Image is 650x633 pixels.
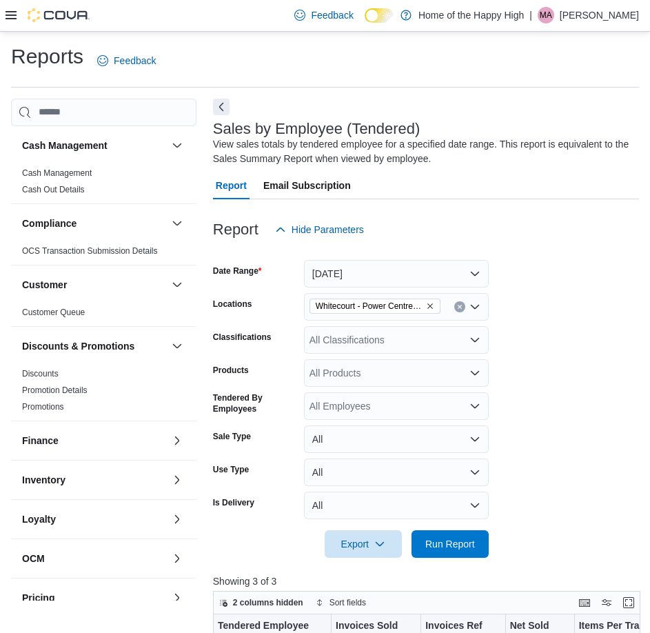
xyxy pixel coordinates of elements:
label: Sale Type [213,431,251,442]
button: Cash Management [169,137,185,154]
h3: Sales by Employee (Tendered) [213,121,420,137]
button: Loyalty [22,512,166,526]
button: Inventory [169,472,185,488]
button: Open list of options [469,401,480,412]
button: Hide Parameters [270,216,369,243]
h3: Report [213,221,258,238]
div: Invoices Ref [425,619,489,632]
div: Invoices Sold [336,619,405,632]
button: Discounts & Promotions [169,338,185,354]
h3: OCM [22,552,45,565]
h3: Compliance [22,217,77,230]
button: [DATE] [304,260,489,288]
button: Compliance [22,217,166,230]
a: Feedback [289,1,358,29]
button: Finance [22,434,166,448]
button: Inventory [22,473,166,487]
h3: Finance [22,434,59,448]
button: Open list of options [469,334,480,345]
button: Open list of options [469,368,480,379]
p: Showing 3 of 3 [213,574,645,588]
h3: Loyalty [22,512,56,526]
span: Cash Out Details [22,184,85,195]
label: Products [213,365,249,376]
button: Loyalty [169,511,185,527]
a: Cash Management [22,168,92,178]
button: All [304,492,489,519]
span: Hide Parameters [292,223,364,237]
a: Feedback [92,47,161,74]
p: [PERSON_NAME] [560,7,639,23]
span: Promotion Details [22,385,88,396]
p: | [529,7,532,23]
span: Promotions [22,401,64,412]
a: Discounts [22,369,59,379]
button: All [304,425,489,453]
button: Enter fullscreen [620,594,637,611]
div: Discounts & Promotions [11,365,196,421]
span: OCS Transaction Submission Details [22,245,158,257]
button: Display options [598,594,615,611]
h3: Pricing [22,591,54,605]
span: Feedback [114,54,156,68]
span: Customer Queue [22,307,85,318]
h3: Cash Management [22,139,108,152]
span: Whitecourt - Power Centre - Fire & Flower [316,299,423,313]
button: OCM [169,550,185,567]
div: Compliance [11,243,196,265]
label: Tendered By Employees [213,392,298,414]
button: Compliance [169,215,185,232]
div: Customer [11,304,196,326]
button: Export [325,530,402,558]
button: Customer [169,277,185,293]
a: Promotions [22,402,64,412]
button: Open list of options [469,301,480,312]
button: OCM [22,552,166,565]
p: Home of the Happy High [418,7,524,23]
h3: Discounts & Promotions [22,339,134,353]
div: Tendered Employee [218,619,316,632]
span: Cash Management [22,168,92,179]
span: Export [333,530,394,558]
button: Sort fields [310,594,372,611]
button: Finance [169,432,185,449]
button: Pricing [169,590,185,606]
button: Cash Management [22,139,166,152]
button: Next [213,99,230,115]
span: Run Report [425,537,475,551]
label: Is Delivery [213,497,254,508]
img: Cova [28,8,90,22]
label: Locations [213,299,252,310]
h3: Inventory [22,473,65,487]
button: Keyboard shortcuts [576,594,593,611]
span: Feedback [311,8,353,22]
button: 2 columns hidden [214,594,309,611]
button: Customer [22,278,166,292]
button: Run Report [412,530,489,558]
div: Monica Arychuk [538,7,554,23]
button: Pricing [22,591,166,605]
a: OCS Transaction Submission Details [22,246,158,256]
button: Clear input [454,301,465,312]
span: Whitecourt - Power Centre - Fire & Flower [309,299,440,314]
label: Date Range [213,265,262,277]
h3: Customer [22,278,67,292]
input: Dark Mode [365,8,394,23]
span: MA [540,7,552,23]
a: Cash Out Details [22,185,85,194]
span: Email Subscription [263,172,351,199]
span: Sort fields [329,597,366,608]
span: 2 columns hidden [233,597,303,608]
div: Cash Management [11,165,196,203]
label: Use Type [213,464,249,475]
a: Promotion Details [22,385,88,395]
h1: Reports [11,43,83,70]
div: Net Sold [509,619,558,632]
button: Remove Whitecourt - Power Centre - Fire & Flower from selection in this group [426,302,434,310]
div: View sales totals by tendered employee for a specified date range. This report is equivalent to t... [213,137,632,166]
span: Report [216,172,247,199]
label: Classifications [213,332,272,343]
button: Discounts & Promotions [22,339,166,353]
a: Customer Queue [22,308,85,317]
